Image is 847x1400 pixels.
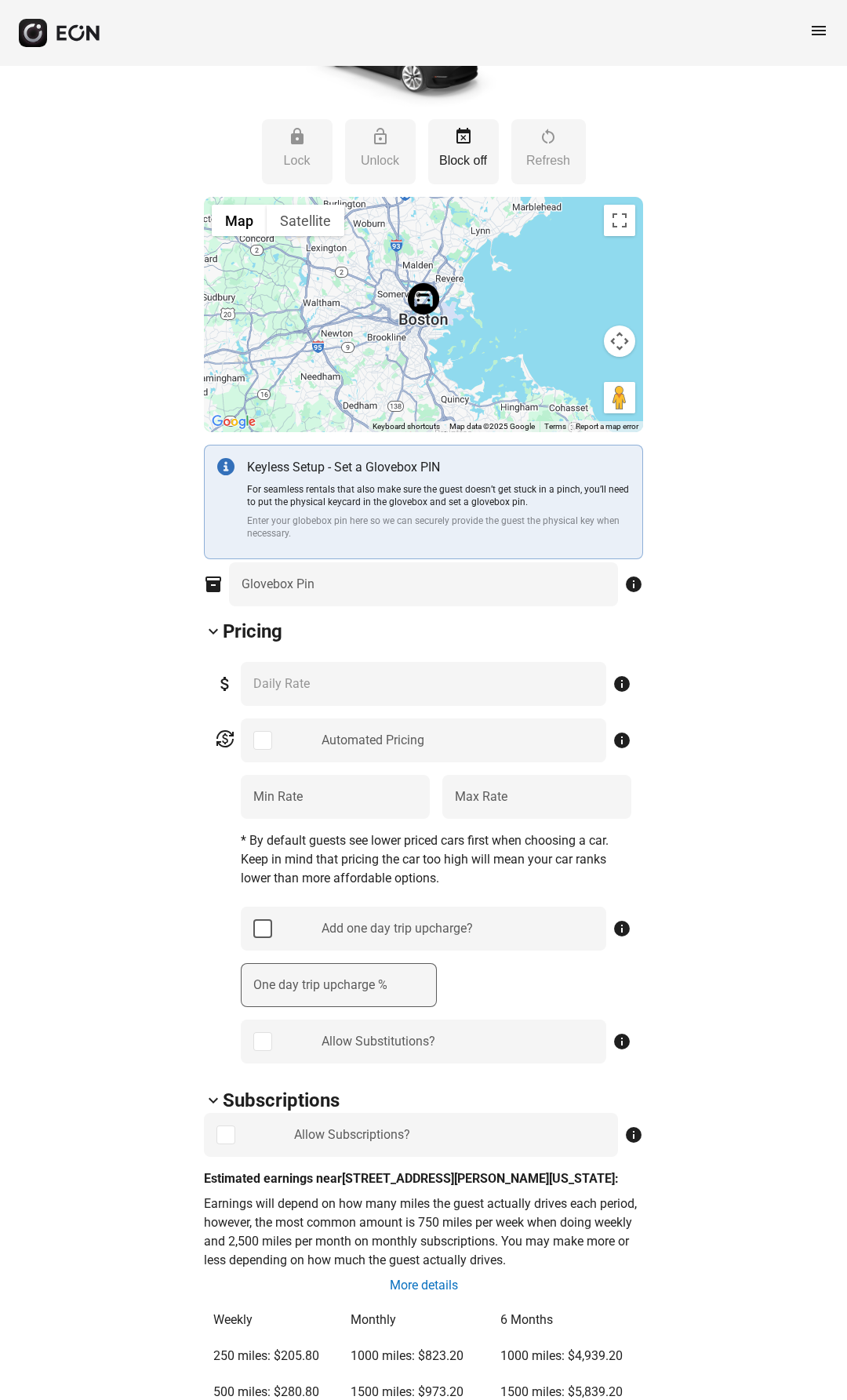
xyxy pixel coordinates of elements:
[294,1125,410,1144] div: Allow Subscriptions?
[212,205,267,236] button: Show street map
[253,976,387,995] label: One day trip upcharge %
[613,1032,631,1051] span: info
[624,575,643,594] span: info
[322,919,473,938] div: Add one day trip upcharge?
[216,675,234,693] span: attach_money
[204,622,223,641] span: keyboard_arrow_down
[604,205,635,236] button: Toggle fullscreen view
[208,412,260,432] img: Google
[809,21,828,40] span: menu
[208,412,260,432] a: Open this area in Google Maps (opens a new window)
[455,787,507,806] label: Max Rate
[428,119,499,184] button: Block off
[253,787,303,806] label: Min Rate
[216,729,234,748] span: currency_exchange
[204,1195,643,1270] p: Earnings will depend on how many miles the guest actually drives each period, however, the most c...
[493,1339,642,1373] td: 1000 miles: $4,939.20
[544,422,566,431] a: Terms (opens in new tab)
[454,127,473,146] span: event_busy
[436,151,491,170] p: Block off
[204,1091,223,1110] span: keyboard_arrow_down
[624,1125,643,1144] span: info
[604,382,635,413] button: Drag Pegman onto the map to open Street View
[247,458,630,477] p: Keyless Setup - Set a Glovebox PIN
[449,422,535,431] span: Map data ©2025 Google
[241,831,631,888] p: * By default guests see lower priced cars first when choosing a car. Keep in mind that pricing th...
[388,1276,460,1295] a: More details
[613,731,631,750] span: info
[267,205,344,236] button: Show satellite imagery
[322,1032,435,1051] div: Allow Substitutions?
[604,325,635,357] button: Map camera controls
[223,1088,340,1113] h2: Subscriptions
[613,675,631,693] span: info
[205,1339,341,1373] td: 250 miles: $205.80
[217,458,234,475] img: info
[205,1303,341,1337] th: Weekly
[242,575,314,594] label: Glovebox Pin
[343,1303,492,1337] th: Monthly
[493,1303,642,1337] th: 6 Months
[247,515,630,540] p: Enter your globebox pin here so we can securely provide the guest the physical key when necessary.
[373,421,440,432] button: Keyboard shortcuts
[613,919,631,938] span: info
[322,731,424,750] div: Automated Pricing
[247,483,630,508] p: For seamless rentals that also make sure the guest doesn’t get stuck in a pinch, you’ll need to p...
[343,1339,492,1373] td: 1000 miles: $823.20
[576,422,638,431] a: Report a map error
[204,1169,643,1188] p: Estimated earnings near [STREET_ADDRESS][PERSON_NAME][US_STATE]:
[204,575,223,594] span: inventory_2
[223,619,282,644] h2: Pricing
